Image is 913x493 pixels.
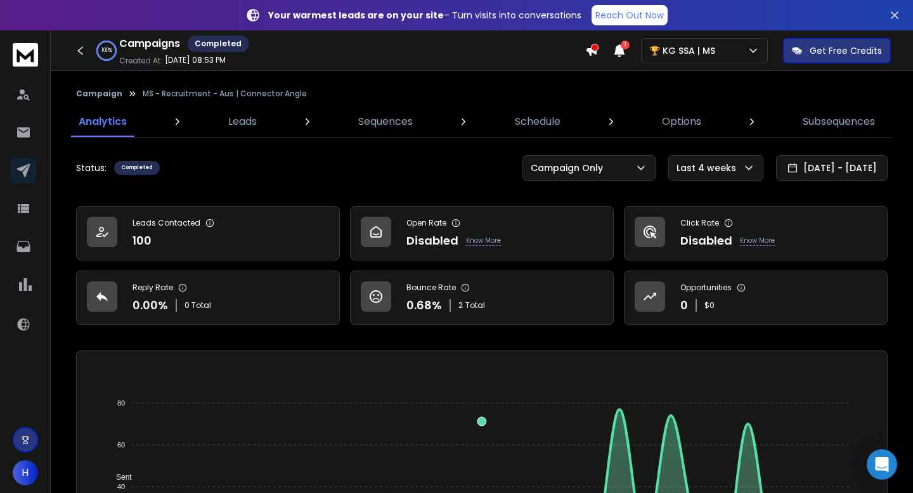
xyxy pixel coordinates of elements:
[351,106,420,137] a: Sequences
[507,106,568,137] a: Schedule
[119,36,180,51] h1: Campaigns
[188,35,249,52] div: Completed
[406,218,446,228] p: Open Rate
[133,218,200,228] p: Leads Contacted
[358,114,413,129] p: Sequences
[867,449,897,480] div: Open Intercom Messenger
[114,161,160,175] div: Completed
[531,162,608,174] p: Campaign Only
[662,114,701,129] p: Options
[649,44,720,57] p: 🏆 KG SSA | MS
[624,206,888,260] a: Click RateDisabledKnow More
[143,89,307,99] p: MS - Recruitment - Aus | Connector Angle
[76,89,122,99] button: Campaign
[13,460,38,485] button: H
[117,399,125,407] tspan: 80
[406,232,458,250] p: Disabled
[783,38,891,63] button: Get Free Credits
[117,441,125,449] tspan: 60
[795,106,883,137] a: Subsequences
[810,44,882,57] p: Get Free Credits
[515,114,560,129] p: Schedule
[680,232,732,250] p: Disabled
[107,473,132,482] span: Sent
[133,283,173,293] p: Reply Rate
[621,41,630,49] span: 1
[458,300,463,311] span: 2
[76,162,107,174] p: Status:
[117,483,125,490] tspan: 40
[776,155,888,181] button: [DATE] - [DATE]
[406,297,442,314] p: 0.68 %
[119,56,162,66] p: Created At:
[740,236,775,246] p: Know More
[680,218,719,228] p: Click Rate
[76,206,340,260] a: Leads Contacted100
[406,283,456,293] p: Bounce Rate
[350,206,614,260] a: Open RateDisabledKnow More
[268,9,444,22] strong: Your warmest leads are on your site
[268,9,581,22] p: – Turn visits into conversations
[165,55,226,65] p: [DATE] 08:53 PM
[677,162,741,174] p: Last 4 weeks
[13,43,38,67] img: logo
[465,300,485,311] span: Total
[654,106,709,137] a: Options
[466,236,501,246] p: Know More
[133,297,168,314] p: 0.00 %
[624,271,888,325] a: Opportunities0$0
[595,9,664,22] p: Reach Out Now
[133,232,152,250] p: 100
[680,297,688,314] p: 0
[76,271,340,325] a: Reply Rate0.00%0 Total
[79,114,127,129] p: Analytics
[803,114,875,129] p: Subsequences
[592,5,668,25] a: Reach Out Now
[350,271,614,325] a: Bounce Rate0.68%2Total
[680,283,732,293] p: Opportunities
[185,300,211,311] p: 0 Total
[101,47,112,54] p: 100 %
[704,300,715,311] p: $ 0
[228,114,257,129] p: Leads
[71,106,134,137] a: Analytics
[221,106,264,137] a: Leads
